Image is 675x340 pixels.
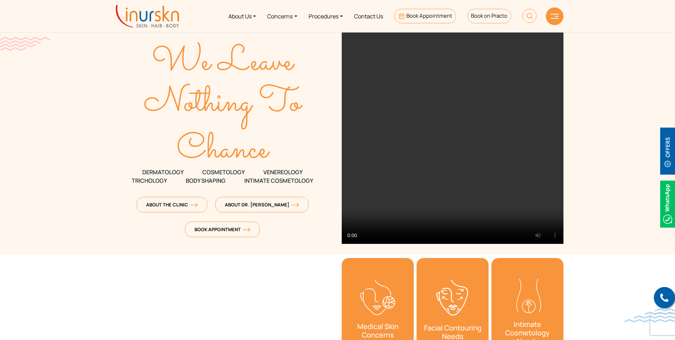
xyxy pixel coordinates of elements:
[262,3,303,29] a: Concerns
[116,5,179,28] img: inurskn-logo
[394,9,456,23] a: Book Appointment
[348,3,389,29] a: Contact Us
[195,226,250,233] span: Book Appointment
[177,124,270,176] text: Chance
[522,9,537,23] img: HeaderSearch
[223,3,262,29] a: About Us
[243,228,250,232] img: orange-arrow
[142,168,184,176] span: DERMATOLOGY
[190,203,198,207] img: orange-arrow
[202,168,245,176] span: COSMETOLOGY
[303,3,348,29] a: Procedures
[435,279,470,317] img: Facial Contouring Needs-icon-1
[244,176,313,185] span: Intimate Cosmetology
[137,197,207,212] a: About The Clinicorange-arrow
[144,77,303,129] text: Nothing To
[624,308,675,322] img: bluewave
[146,201,198,208] span: About The Clinic
[186,176,226,185] span: Body Shaping
[550,14,559,19] img: hamLine.svg
[660,128,675,175] img: offerBt
[263,168,303,176] span: VENEREOLOGY
[132,176,167,185] span: TRICHOLOGY
[471,12,507,19] span: Book on Practo
[360,280,395,316] img: Concerns-icon1
[215,197,309,212] a: About Dr. [PERSON_NAME]orange-arrow
[510,274,545,313] img: Intimate-dermat-concerns
[152,36,295,89] text: We Leave
[225,201,299,208] span: About Dr. [PERSON_NAME]
[406,12,452,19] span: Book Appointment
[467,9,511,23] a: Book on Practo
[660,181,675,228] img: Whatsappicon
[660,200,675,207] a: Whatsappicon
[291,203,299,207] img: orange-arrow
[185,222,260,237] a: Book Appointmentorange-arrow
